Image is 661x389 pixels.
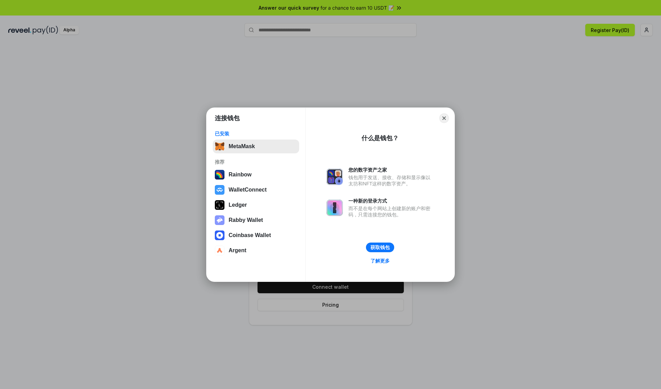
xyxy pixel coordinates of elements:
[213,244,299,257] button: Argent
[213,213,299,227] button: Rabby Wallet
[326,199,343,216] img: svg+xml,%3Csvg%20xmlns%3D%22http%3A%2F%2Fwww.w3.org%2F2000%2Fsvg%22%20fill%3D%22none%22%20viewBox...
[215,200,224,210] img: svg+xml,%3Csvg%20xmlns%3D%22http%3A%2F%2Fwww.w3.org%2F2000%2Fsvg%22%20width%3D%2228%22%20height%3...
[213,228,299,242] button: Coinbase Wallet
[366,243,394,252] button: 获取钱包
[229,187,267,193] div: WalletConnect
[215,131,297,137] div: 已安装
[229,247,246,254] div: Argent
[215,170,224,180] img: svg+xml,%3Csvg%20width%3D%22120%22%20height%3D%22120%22%20viewBox%3D%220%200%20120%20120%22%20fil...
[215,215,224,225] img: svg+xml,%3Csvg%20xmlns%3D%22http%3A%2F%2Fwww.w3.org%2F2000%2Fsvg%22%20fill%3D%22none%22%20viewBox...
[326,168,343,185] img: svg+xml,%3Csvg%20xmlns%3D%22http%3A%2F%2Fwww.w3.org%2F2000%2Fsvg%22%20fill%3D%22none%22%20viewBox...
[215,185,224,195] img: svg+xml,%3Csvg%20width%3D%2228%22%20height%3D%2228%22%20viewBox%3D%220%200%2028%2028%22%20fill%3D...
[229,172,252,178] div: Rainbow
[213,168,299,182] button: Rainbow
[215,114,240,122] h1: 连接钱包
[229,202,247,208] div: Ledger
[361,134,399,142] div: 什么是钱包？
[229,143,255,150] div: MetaMask
[215,231,224,240] img: svg+xml,%3Csvg%20width%3D%2228%22%20height%3D%2228%22%20viewBox%3D%220%200%2028%2028%22%20fill%3D...
[215,159,297,165] div: 推荐
[229,232,271,238] div: Coinbase Wallet
[348,198,434,204] div: 一种新的登录方式
[215,142,224,151] img: svg+xml,%3Csvg%20fill%3D%22none%22%20height%3D%2233%22%20viewBox%3D%220%200%2035%2033%22%20width%...
[348,205,434,218] div: 而不是在每个网站上创建新的账户和密码，只需连接您的钱包。
[213,183,299,197] button: WalletConnect
[370,244,390,250] div: 获取钱包
[213,198,299,212] button: Ledger
[213,140,299,153] button: MetaMask
[366,256,394,265] a: 了解更多
[348,174,434,187] div: 钱包用于发送、接收、存储和显示像以太坊和NFT这样的数字资产。
[370,258,390,264] div: 了解更多
[215,246,224,255] img: svg+xml,%3Csvg%20width%3D%2228%22%20height%3D%2228%22%20viewBox%3D%220%200%2028%2028%22%20fill%3D...
[439,113,449,123] button: Close
[229,217,263,223] div: Rabby Wallet
[348,167,434,173] div: 您的数字资产之家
